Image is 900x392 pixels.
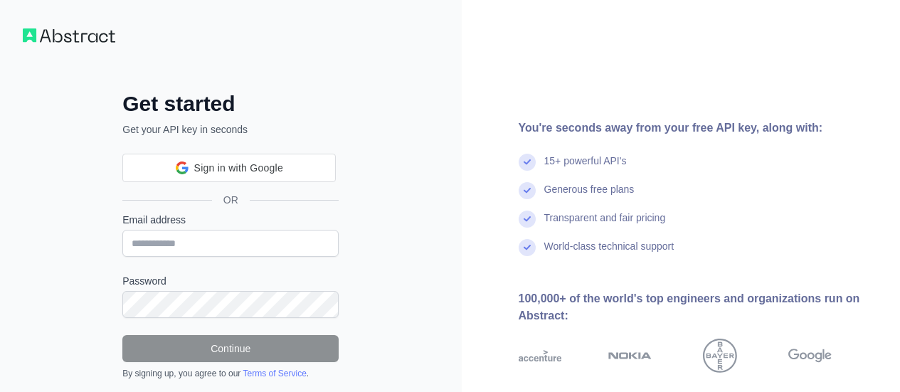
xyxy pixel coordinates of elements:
[23,28,115,43] img: Workflow
[122,154,336,182] div: Sign in with Google
[519,211,536,228] img: check mark
[519,339,562,373] img: accenture
[703,339,737,373] img: bayer
[212,193,250,207] span: OR
[544,211,666,239] div: Transparent and fair pricing
[519,120,878,137] div: You're seconds away from your free API key, along with:
[608,339,652,373] img: nokia
[122,122,339,137] p: Get your API key in seconds
[544,239,674,267] div: World-class technical support
[519,154,536,171] img: check mark
[122,91,339,117] h2: Get started
[194,161,283,176] span: Sign in with Google
[544,182,635,211] div: Generous free plans
[788,339,832,373] img: google
[519,239,536,256] img: check mark
[122,368,339,379] div: By signing up, you agree to our .
[122,213,339,227] label: Email address
[519,182,536,199] img: check mark
[519,290,878,324] div: 100,000+ of the world's top engineers and organizations run on Abstract:
[544,154,627,182] div: 15+ powerful API's
[122,274,339,288] label: Password
[122,335,339,362] button: Continue
[243,369,306,378] a: Terms of Service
